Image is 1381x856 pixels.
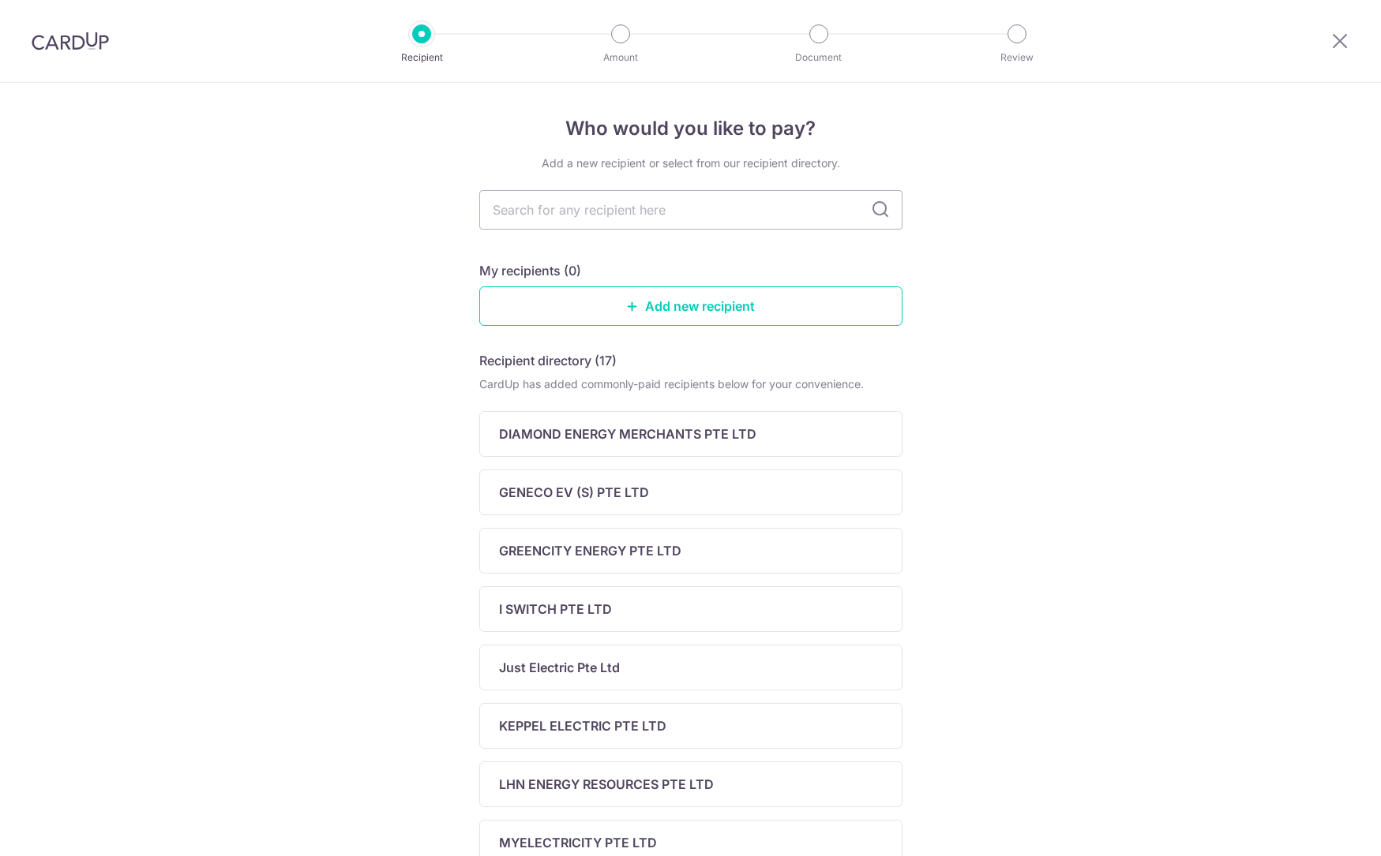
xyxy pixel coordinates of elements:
[499,600,612,619] p: I SWITCH PTE LTD
[499,483,649,502] p: GENECO EV (S) PTE LTD
[363,50,480,65] p: Recipient
[499,716,666,735] p: KEPPEL ELECTRIC PTE LTD
[499,775,714,794] p: LHN ENERGY RESOURCES PTE LTD
[479,114,903,143] h4: Who would you like to pay?
[959,50,1075,65] p: Review
[32,32,109,50] img: CardUp
[479,155,903,171] div: Add a new recipient or select from our recipient directory.
[499,658,620,677] p: Just Electric Pte Ltd
[760,50,877,65] p: Document
[562,50,679,65] p: Amount
[479,376,903,392] div: CardUp has added commonly-paid recipients below for your convenience.
[479,286,903,326] a: Add new recipient
[499,541,681,560] p: GREENCITY ENERGY PTE LTD
[499,833,657,852] p: MYELECTRICITY PTE LTD
[479,351,617,370] h5: Recipient directory (17)
[479,190,903,230] input: Search for any recipient here
[499,424,756,443] p: DIAMOND ENERGY MERCHANTS PTE LTD
[479,261,581,280] h5: My recipients (0)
